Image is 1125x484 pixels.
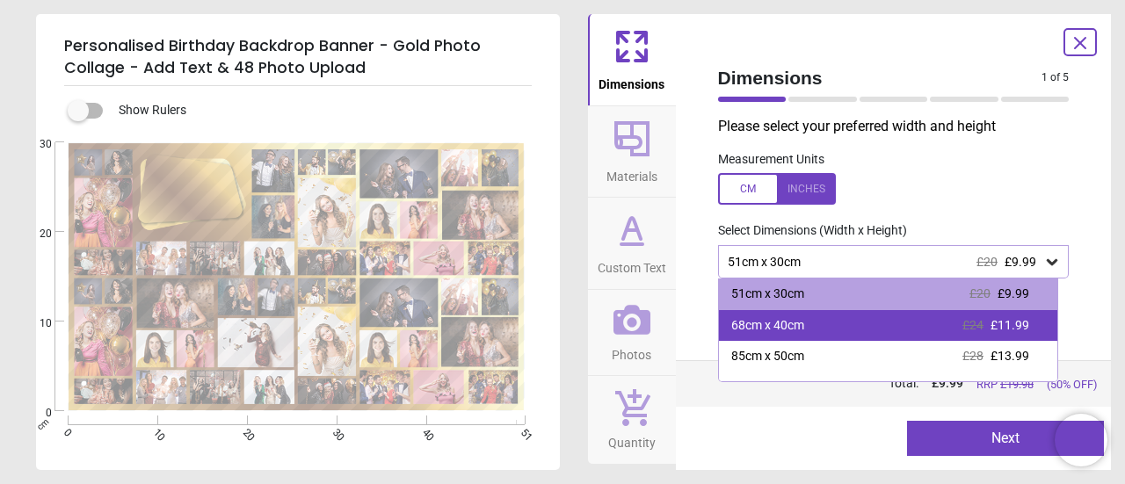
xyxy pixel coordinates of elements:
button: Custom Text [588,198,676,289]
span: £13.99 [991,349,1029,363]
iframe: Brevo live chat [1055,414,1107,466]
span: RRP [976,377,1034,393]
span: Dimensions [718,65,1042,90]
span: 10 [18,316,52,331]
span: 30 [18,137,52,152]
span: Dimensions [599,68,664,94]
span: £9.99 [998,286,1029,300]
span: 0 [18,406,52,421]
label: Select Dimensions (Width x Height) [704,222,907,240]
span: (50% OFF) [1047,377,1097,393]
p: Please select your preferred width and height [718,117,1084,136]
button: Dimensions [588,14,676,105]
span: Quantity [608,426,656,452]
span: 20 [18,227,52,242]
div: 51cm x 30cm [726,255,1044,270]
button: Photos [588,290,676,376]
label: Measurement Units [718,151,824,169]
span: £ [932,375,963,393]
span: cm [34,416,50,432]
span: 9.99 [939,376,963,390]
span: Materials [606,160,657,186]
span: £11.99 [991,318,1029,332]
span: £28 [962,349,983,363]
span: Photos [612,338,651,365]
div: 68cm x 40cm [731,317,804,335]
button: Next [907,421,1104,456]
div: Show Rulers [78,100,560,121]
div: Total: [716,375,1098,393]
span: £ 19.98 [1000,378,1034,391]
span: £24 [962,318,983,332]
button: Quantity [588,376,676,464]
div: 85cm x 50cm [731,348,804,365]
span: Custom Text [598,251,666,278]
button: Materials [588,106,676,198]
span: £20 [969,286,991,300]
span: 1 of 5 [1042,70,1069,85]
span: £20 [976,255,998,269]
span: £9.99 [1005,255,1036,269]
h5: Personalised Birthday Backdrop Banner - Gold Photo Collage - Add Text & 48 Photo Upload [64,28,532,86]
div: 51cm x 30cm [731,285,804,303]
